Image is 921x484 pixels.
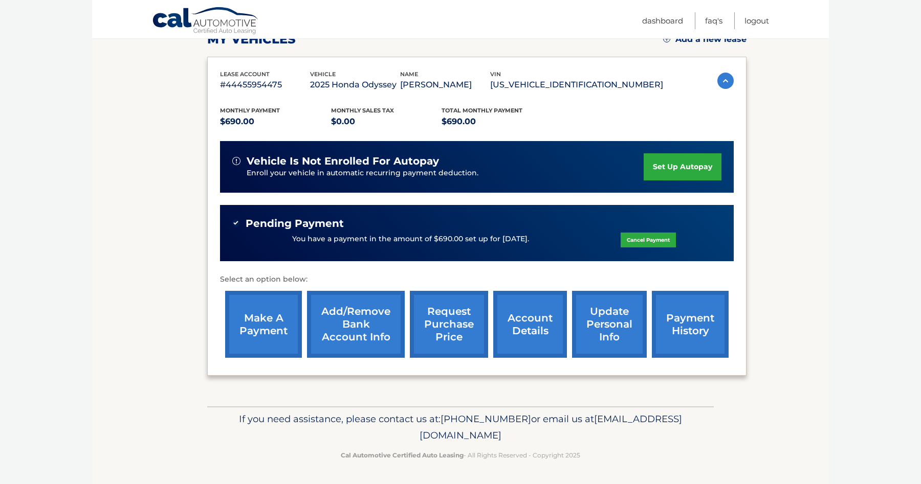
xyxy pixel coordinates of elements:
[152,7,259,36] a: Cal Automotive
[642,12,683,29] a: Dashboard
[420,413,682,441] span: [EMAIL_ADDRESS][DOMAIN_NAME]
[247,155,439,168] span: vehicle is not enrolled for autopay
[663,35,670,42] img: add.svg
[442,107,522,114] span: Total Monthly Payment
[214,411,707,444] p: If you need assistance, please contact us at: or email us at
[441,413,531,425] span: [PHONE_NUMBER]
[232,219,239,226] img: check-green.svg
[246,217,344,230] span: Pending Payment
[644,153,721,180] a: set up autopay
[232,157,240,165] img: alert-white.svg
[493,291,567,358] a: account details
[307,291,405,358] a: Add/Remove bank account info
[490,71,501,78] span: vin
[572,291,647,358] a: update personal info
[410,291,488,358] a: request purchase price
[490,78,663,92] p: [US_VEHICLE_IDENTIFICATION_NUMBER]
[310,71,336,78] span: vehicle
[331,114,442,129] p: $0.00
[621,233,676,247] a: Cancel Payment
[220,273,734,286] p: Select an option below:
[207,32,296,47] h2: my vehicles
[225,291,302,358] a: make a payment
[247,168,644,179] p: Enroll your vehicle in automatic recurring payment deduction.
[220,78,310,92] p: #44455954475
[331,107,394,114] span: Monthly sales Tax
[400,78,490,92] p: [PERSON_NAME]
[220,114,331,129] p: $690.00
[663,34,747,44] a: Add a new lease
[652,291,729,358] a: payment history
[442,114,553,129] p: $690.00
[220,71,270,78] span: lease account
[341,451,464,459] strong: Cal Automotive Certified Auto Leasing
[705,12,722,29] a: FAQ's
[744,12,769,29] a: Logout
[220,107,280,114] span: Monthly Payment
[400,71,418,78] span: name
[310,78,400,92] p: 2025 Honda Odyssey
[292,234,529,245] p: You have a payment in the amount of $690.00 set up for [DATE].
[717,73,734,89] img: accordion-active.svg
[214,450,707,460] p: - All Rights Reserved - Copyright 2025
